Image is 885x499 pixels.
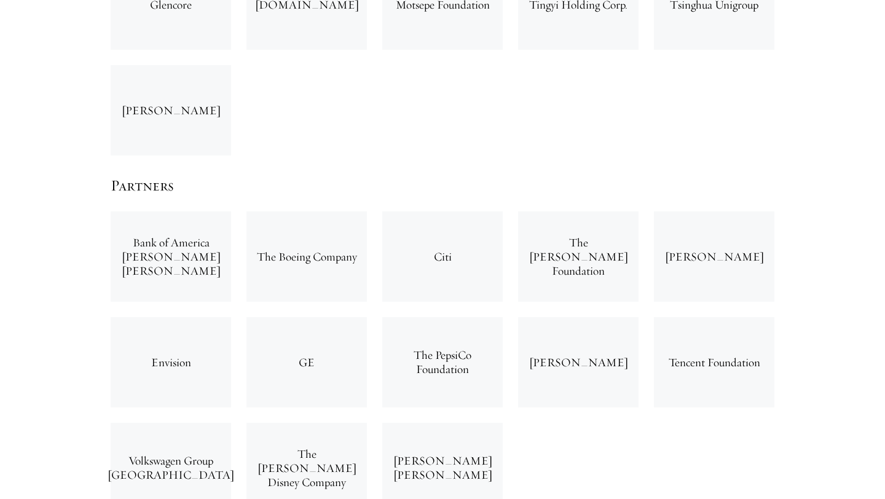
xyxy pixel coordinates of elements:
[111,211,231,302] div: Bank of America [PERSON_NAME] [PERSON_NAME]
[518,211,639,302] div: The [PERSON_NAME] Foundation
[111,175,774,196] h5: Partners
[654,317,774,407] div: Tencent Foundation
[382,211,503,302] div: Citi
[111,317,231,407] div: Envision
[111,65,231,155] div: [PERSON_NAME]
[382,317,503,407] div: The PepsiCo Foundation
[246,317,367,407] div: GE
[246,211,367,302] div: The Boeing Company
[518,317,639,407] div: [PERSON_NAME]
[654,211,774,302] div: [PERSON_NAME]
